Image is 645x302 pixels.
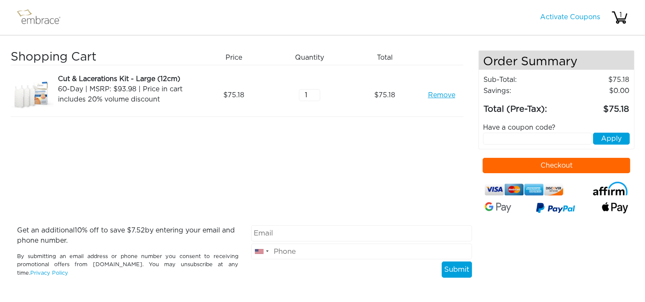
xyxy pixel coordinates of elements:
img: logo.png [15,7,70,28]
a: Remove [428,90,455,100]
td: Sub-Total: [483,74,564,85]
div: Cut & Lacerations Kit - Large (12cm) [58,74,193,84]
td: 0.00 [564,85,630,96]
td: 75.18 [564,74,630,85]
a: Activate Coupons [540,14,600,20]
input: Phone [251,244,472,260]
button: Checkout [483,158,630,173]
span: 75.18 [223,90,244,100]
p: Get an additional % off to save $ by entering your email and phone number. [17,225,238,246]
button: Apply [593,133,630,145]
img: fullApplePay.png [602,202,628,213]
img: Google-Pay-Logo.svg [485,202,511,212]
div: Price [200,50,275,65]
img: affirm-logo.svg [593,182,628,195]
span: Quantity [295,52,324,63]
input: Email [251,225,472,241]
span: 75.18 [374,90,395,100]
td: Savings : [483,85,564,96]
img: b8104fea-8da9-11e7-a57a-02e45ca4b85b.jpeg [11,74,53,116]
h4: Order Summary [479,51,634,70]
div: United States: +1 [252,244,271,259]
div: Total [350,50,426,65]
span: 10 [75,227,82,234]
div: 1 [612,10,629,20]
img: paypal-v3.png [536,200,575,217]
img: cart [611,9,628,26]
button: Submit [442,261,472,278]
div: Have a coupon code? [477,122,636,133]
span: 7.52 [131,227,145,234]
td: 75.18 [564,96,630,116]
td: Total (Pre-Tax): [483,96,564,116]
p: By submitting an email address or phone number you consent to receiving promotional offers from [... [17,253,238,277]
div: 60-Day | MSRP: $93.98 | Price in cart includes 20% volume discount [58,84,193,105]
h3: Shopping Cart [11,50,193,65]
img: credit-cards.png [485,182,563,198]
a: Privacy Policy [30,270,68,276]
a: 1 [611,14,628,20]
